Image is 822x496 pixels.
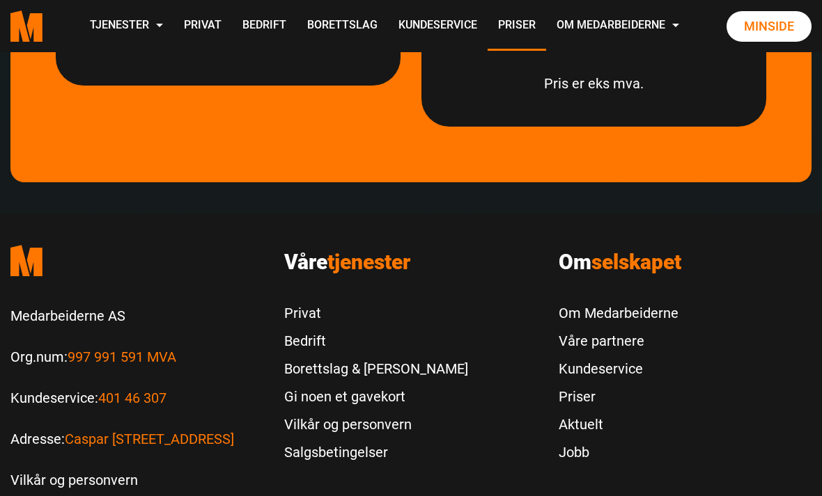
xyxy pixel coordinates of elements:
a: Kundeservice [388,1,488,51]
a: Tjenester [79,1,173,51]
p: Org.num: [10,345,263,369]
h3: Om [559,250,812,275]
a: Privat [284,299,468,327]
p: Medarbeiderne AS [10,304,263,328]
a: Jobb [559,438,678,466]
a: Borettslag [297,1,388,51]
a: Priser [488,1,546,51]
a: Les mer om Caspar Storms vei 16, 0664 Oslo [65,431,234,447]
a: Kundeservice [559,355,678,383]
a: Les mer om Org.num [68,349,176,365]
a: Gi noen et gavekort [284,383,468,410]
h3: Våre [284,250,537,275]
a: Privat [173,1,232,51]
p: Pris er eks mva. [435,72,752,95]
a: Bedrift [232,1,297,51]
a: Om Medarbeiderne [559,299,678,327]
a: Call us to 401 46 307 [98,390,166,406]
a: Minside [727,11,812,42]
a: Om Medarbeiderne [546,1,690,51]
a: Salgsbetingelser [284,438,468,466]
a: Priser [559,383,678,410]
a: Medarbeiderne start [10,234,263,287]
span: tjenester [327,250,410,274]
a: Borettslag & [PERSON_NAME] [284,355,468,383]
p: Adresse: [10,427,263,451]
p: Kundeservice: [10,386,263,410]
a: Vilkår og personvern [284,410,468,438]
a: Aktuelt [559,410,678,438]
a: Våre partnere [559,327,678,355]
a: Vilkår og personvern [10,472,138,488]
span: selskapet [591,250,681,274]
a: Bedrift [284,327,468,355]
